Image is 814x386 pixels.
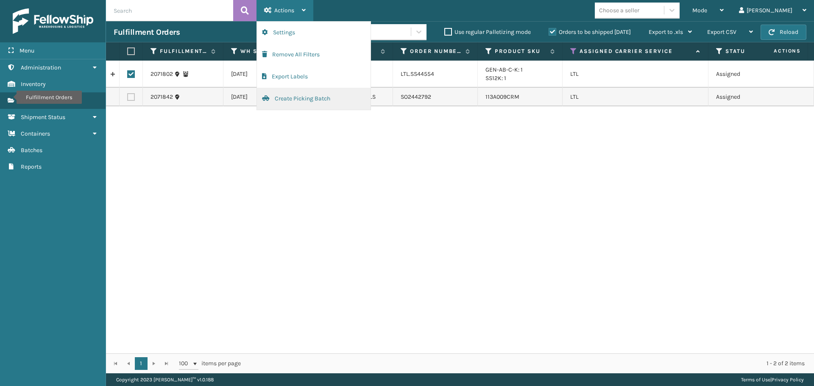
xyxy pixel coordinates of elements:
label: Orders to be shipped [DATE] [549,28,631,36]
div: 1 - 2 of 2 items [253,359,805,368]
span: Export to .xls [649,28,683,36]
span: Inventory [21,81,46,88]
span: Fulfillment Orders [21,97,69,104]
label: Status [725,47,777,55]
a: 2071842 [151,93,173,101]
td: [DATE] [223,88,308,106]
a: SS12K: 1 [485,75,506,82]
span: Containers [21,130,50,137]
button: Settings [257,22,371,44]
button: Reload [761,25,806,40]
label: Fulfillment Order Id [160,47,207,55]
button: Remove All Filters [257,44,371,66]
span: Menu [20,47,34,54]
span: Reports [21,163,42,170]
a: Privacy Policy [772,377,804,383]
td: Assigned [708,88,793,106]
span: Administration [21,64,61,71]
td: [DATE] [223,61,308,88]
label: WH Ship By Date [240,47,292,55]
label: Assigned Carrier Service [580,47,692,55]
span: Actions [274,7,294,14]
a: Terms of Use [741,377,770,383]
label: Order Number [410,47,461,55]
a: GEN-AB-C-K: 1 [485,66,523,73]
span: Batches [21,147,42,154]
div: | [741,373,804,386]
td: Assigned [708,61,793,88]
td: LTL [563,88,708,106]
td: SO2442792 [393,88,478,106]
div: Choose a seller [599,6,639,15]
p: Copyright 2023 [PERSON_NAME]™ v 1.0.188 [116,373,214,386]
label: Use regular Palletizing mode [444,28,531,36]
span: Shipment Status [21,114,65,121]
button: Create Picking Batch [257,88,371,110]
label: Product SKU [495,47,546,55]
a: 113A009CRM [485,93,519,100]
td: LTL.SS44554 [393,61,478,88]
img: logo [13,8,93,34]
td: LTL [563,61,708,88]
button: Export Labels [257,66,371,88]
span: Actions [747,44,806,58]
span: items per page [179,357,241,370]
span: Export CSV [707,28,736,36]
a: 1 [135,357,148,370]
a: 2071802 [151,70,173,78]
h3: Fulfillment Orders [114,27,180,37]
span: Mode [692,7,707,14]
span: 100 [179,359,192,368]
